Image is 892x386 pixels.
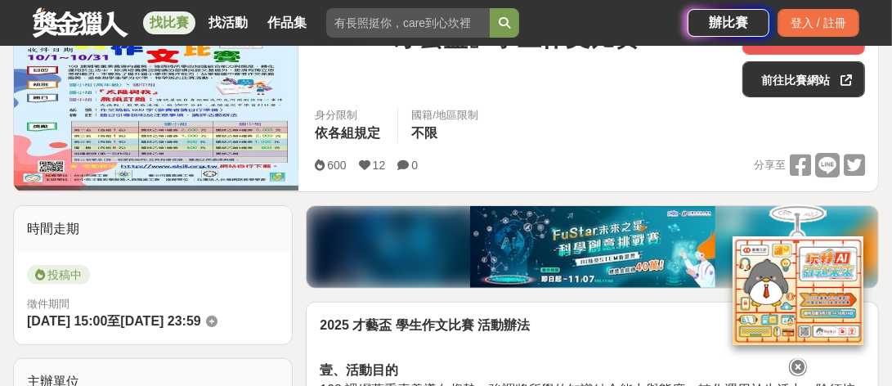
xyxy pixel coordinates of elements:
[778,9,859,37] div: 登入 / 註冊
[320,363,398,377] strong: 壹、活動目的
[411,126,437,140] span: 不限
[261,11,313,34] a: 作品集
[315,126,380,140] span: 依各組規定
[754,153,786,177] span: 分享至
[326,8,490,38] input: 有長照挺你，care到心坎裡！青春出手，拍出照顧 影音徵件活動
[688,9,769,37] a: 辦比賽
[315,107,384,123] div: 身分限制
[202,11,254,34] a: 找活動
[14,206,292,252] div: 時間走期
[470,206,715,288] img: 257799fb-bd20-4618-8b59-36ec2744016d.jpg
[27,265,90,285] span: 投稿中
[27,298,69,310] span: 徵件期間
[411,159,418,172] span: 0
[14,10,298,186] img: Cover Image
[107,314,120,328] span: 至
[320,318,530,332] strong: 2025 才藝盃 學生作文比賽 活動辦法
[411,107,478,123] div: 國籍/地區限制
[327,159,346,172] span: 600
[733,232,863,341] img: d2146d9a-e6f6-4337-9592-8cefde37ba6b.png
[143,11,195,34] a: 找比賽
[373,159,386,172] span: 12
[742,61,865,97] a: 前往比賽網站
[27,314,107,328] span: [DATE] 15:00
[120,314,200,328] span: [DATE] 23:59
